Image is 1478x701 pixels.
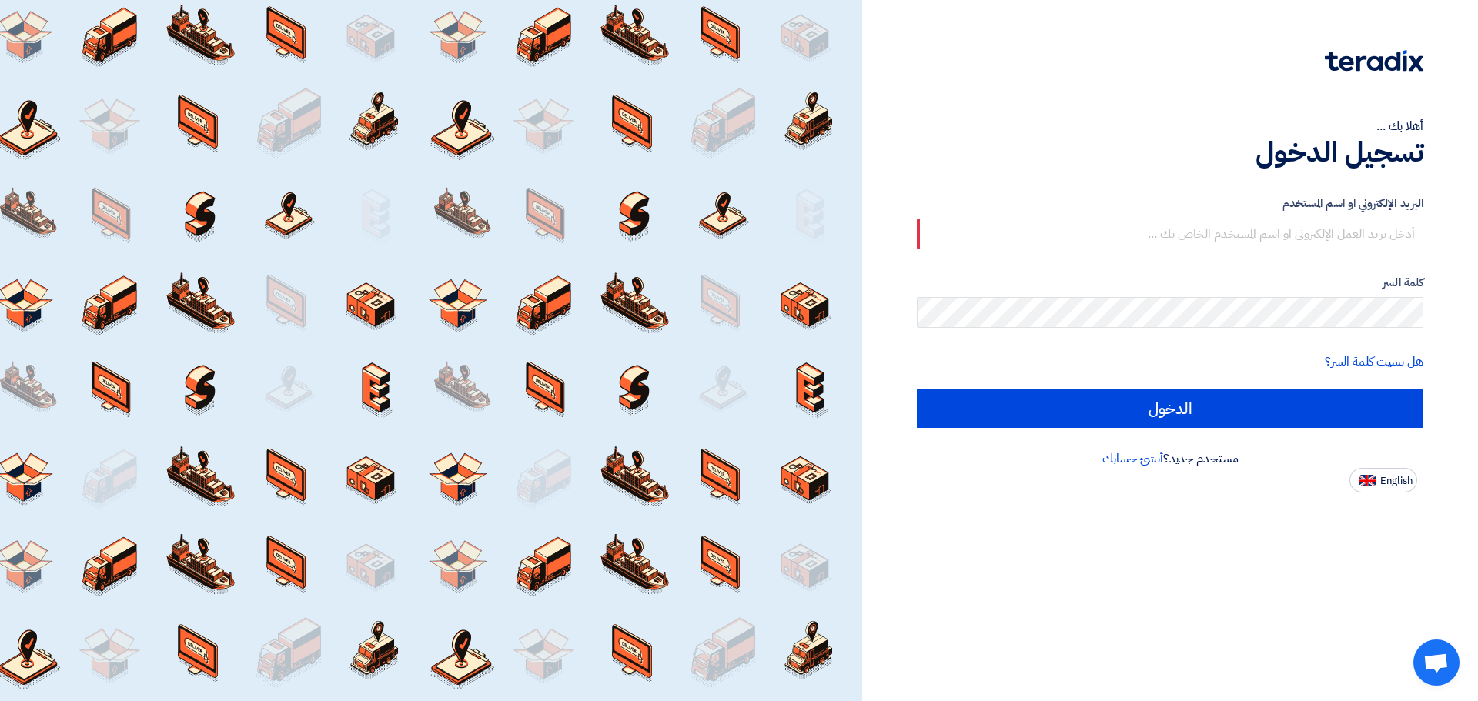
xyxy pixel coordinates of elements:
[1349,468,1417,492] button: English
[917,195,1423,212] label: البريد الإلكتروني او اسم المستخدم
[917,274,1423,292] label: كلمة السر
[1380,476,1413,486] span: English
[1359,475,1376,486] img: en-US.png
[917,117,1423,135] div: أهلا بك ...
[917,449,1423,468] div: مستخدم جديد؟
[1325,50,1423,72] img: Teradix logo
[917,219,1423,249] input: أدخل بريد العمل الإلكتروني او اسم المستخدم الخاص بك ...
[1325,352,1423,371] a: هل نسيت كلمة السر؟
[917,389,1423,428] input: الدخول
[1413,639,1460,686] a: Open chat
[1102,449,1163,468] a: أنشئ حسابك
[917,135,1423,169] h1: تسجيل الدخول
